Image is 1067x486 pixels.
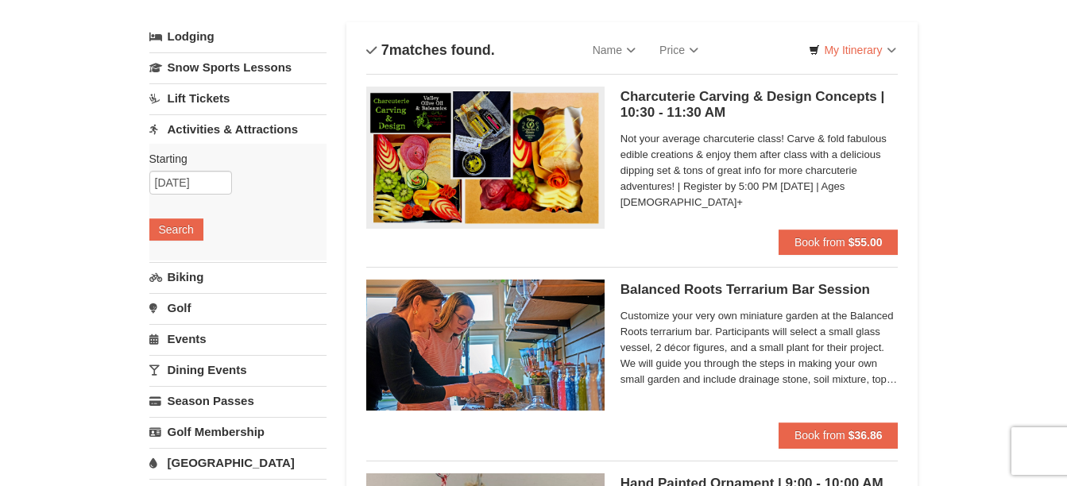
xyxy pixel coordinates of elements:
button: Search [149,218,203,241]
a: Golf [149,293,327,322]
a: Dining Events [149,355,327,384]
button: Book from $36.86 [779,422,899,448]
img: 18871151-79-7a7e7977.png [366,87,605,229]
a: Biking [149,262,327,291]
strong: $55.00 [849,236,883,249]
label: Starting [149,151,315,167]
span: Book from [794,236,845,249]
a: [GEOGRAPHIC_DATA] [149,448,327,477]
a: Golf Membership [149,417,327,446]
a: Season Passes [149,386,327,415]
a: Lift Tickets [149,83,327,113]
a: Snow Sports Lessons [149,52,327,82]
a: Activities & Attractions [149,114,327,144]
a: My Itinerary [798,38,906,62]
h5: Charcuterie Carving & Design Concepts | 10:30 - 11:30 AM [620,89,899,121]
h4: matches found. [366,42,495,58]
img: 18871151-30-393e4332.jpg [366,280,605,410]
a: Name [581,34,648,66]
a: Lodging [149,22,327,51]
strong: $36.86 [849,429,883,442]
button: Book from $55.00 [779,229,899,255]
span: Customize your very own miniature garden at the Balanced Roots terrarium bar. Participants will s... [620,308,899,388]
a: Price [648,34,710,66]
span: 7 [381,42,389,58]
span: Not your average charcuterie class! Carve & fold fabulous edible creations & enjoy them after cla... [620,131,899,210]
h5: Balanced Roots Terrarium Bar Session [620,282,899,298]
a: Events [149,324,327,353]
span: Book from [794,429,845,442]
